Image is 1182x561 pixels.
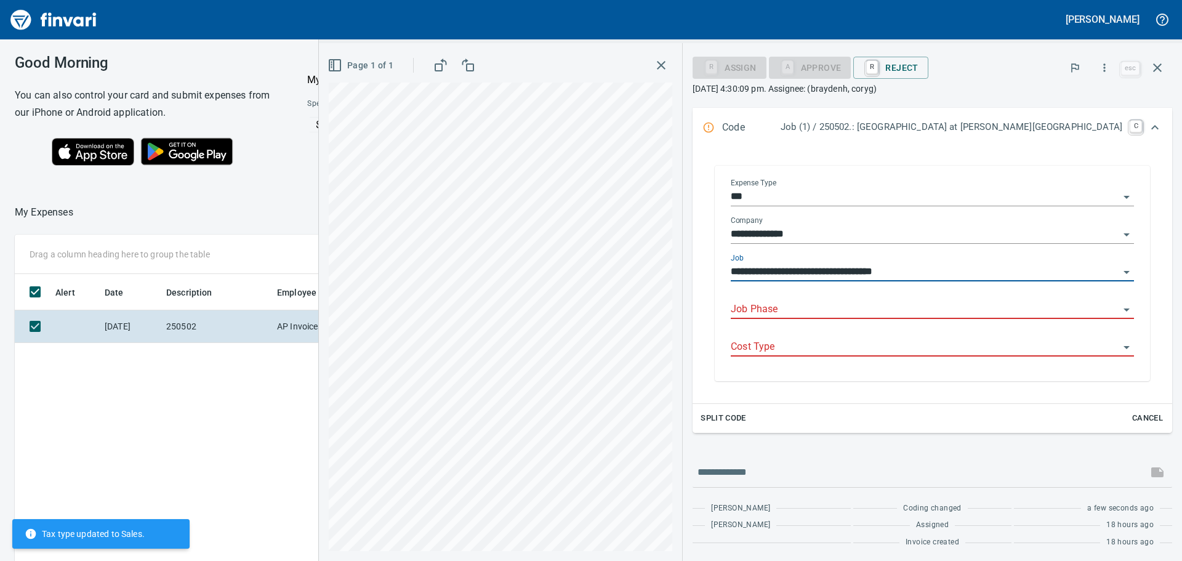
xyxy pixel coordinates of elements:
[853,57,928,79] button: RReject
[161,310,272,343] td: 250502
[166,285,228,300] span: Description
[1143,458,1172,487] span: This records your message into the invoice and notifies anyone mentioned
[1118,301,1135,318] button: Open
[1118,264,1135,281] button: Open
[166,285,212,300] span: Description
[1118,226,1135,243] button: Open
[1118,53,1172,83] span: Close invoice
[100,310,161,343] td: [DATE]
[693,62,766,72] div: Assign
[1131,411,1164,426] span: Cancel
[731,217,763,224] label: Company
[731,254,744,262] label: Job
[134,131,240,172] img: Get it on Google Play
[711,502,770,515] span: [PERSON_NAME]
[15,205,73,220] nav: breadcrumb
[1061,54,1088,81] button: Flag
[15,205,73,220] p: My Expenses
[52,138,134,166] img: Download on the App Store
[711,519,770,531] span: [PERSON_NAME]
[272,310,364,343] td: AP Invoices
[15,87,276,121] h6: You can also control your card and submit expenses from our iPhone or Android application.
[7,5,100,34] img: Finvari
[1121,62,1140,75] a: esc
[731,179,776,187] label: Expense Type
[693,108,1172,148] div: Expand
[866,60,878,74] a: R
[693,83,1172,95] p: [DATE] 4:30:09 pm. Assignee: (braydenh, coryg)
[277,285,332,300] span: Employee
[769,62,851,72] div: Job Phase required
[1118,188,1135,206] button: Open
[307,98,459,110] span: Spend Limits
[15,54,276,71] h3: Good Morning
[325,54,398,77] button: Page 1 of 1
[316,118,565,132] p: $3,931 left this month
[1130,120,1142,132] a: C
[105,285,124,300] span: Date
[277,285,316,300] span: Employee
[55,285,91,300] span: Alert
[781,120,1122,134] p: Job (1) / 250502.: [GEOGRAPHIC_DATA] at [PERSON_NAME][GEOGRAPHIC_DATA]
[701,411,746,426] span: Split Code
[1128,409,1167,428] button: Cancel
[25,528,145,540] span: Tax type updated to Sales.
[1087,502,1154,515] span: a few seconds ago
[906,536,959,549] span: Invoice created
[722,120,781,136] p: Code
[903,502,962,515] span: Coding changed
[1091,54,1118,81] button: More
[30,248,210,260] p: Drag a column heading here to group the table
[1066,13,1140,26] h5: [PERSON_NAME]
[1106,536,1154,549] span: 18 hours ago
[330,58,393,73] span: Page 1 of 1
[55,285,75,300] span: Alert
[1118,339,1135,356] button: Open
[693,148,1172,433] div: Expand
[1106,519,1154,531] span: 18 hours ago
[916,519,949,531] span: Assigned
[307,73,400,87] p: My Card (···0555)
[1063,10,1143,29] button: [PERSON_NAME]
[698,409,749,428] button: Split Code
[105,285,140,300] span: Date
[297,132,566,145] p: Online allowed
[863,57,918,78] span: Reject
